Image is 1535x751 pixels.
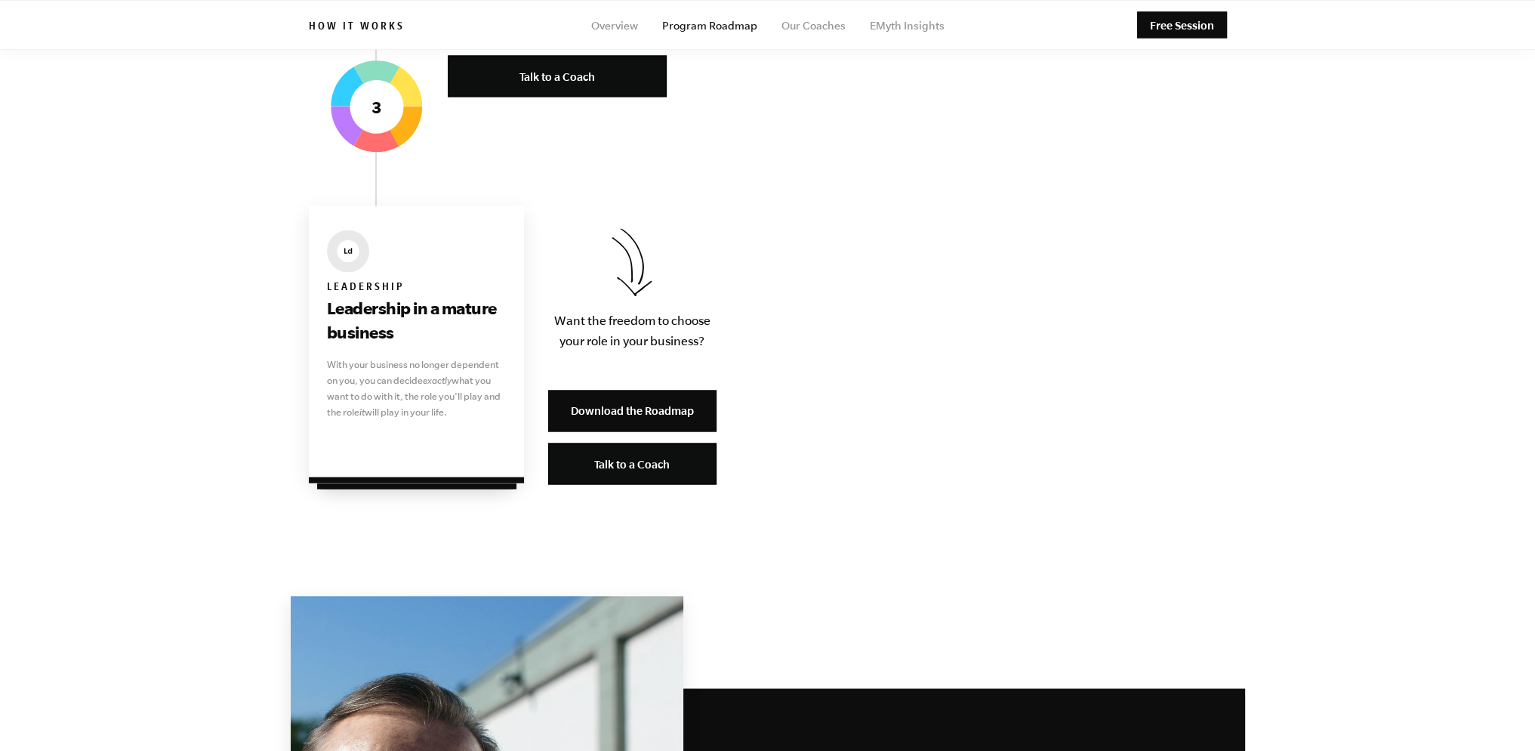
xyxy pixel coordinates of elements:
[327,357,507,420] p: With your business no longer dependent on you, you can decide what you want to do with it, the ro...
[359,406,365,418] i: it
[309,20,405,36] h6: How it works
[1137,12,1227,39] a: Free Session
[870,20,945,32] a: EMyth Insights
[548,390,717,431] a: Download the Roadmap
[327,296,507,345] h3: Leadership in a mature business
[448,55,667,97] a: Talk to a Coach
[591,20,638,32] a: Overview
[1459,678,1535,751] iframe: Chat Widget
[423,375,452,386] i: exactly
[327,230,369,272] img: EMyth The Seven Essential Systems: Leadership
[662,20,757,32] a: Program Roadmap
[612,228,652,296] img: Download the Roadmap
[781,20,846,32] a: Our Coaches
[519,70,595,83] span: Talk to a Coach
[327,278,507,296] h6: Leadership
[548,443,717,484] a: Talk to a Coach
[548,311,717,351] p: Want the freedom to choose your role in your business?
[594,458,670,471] span: Talk to a Coach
